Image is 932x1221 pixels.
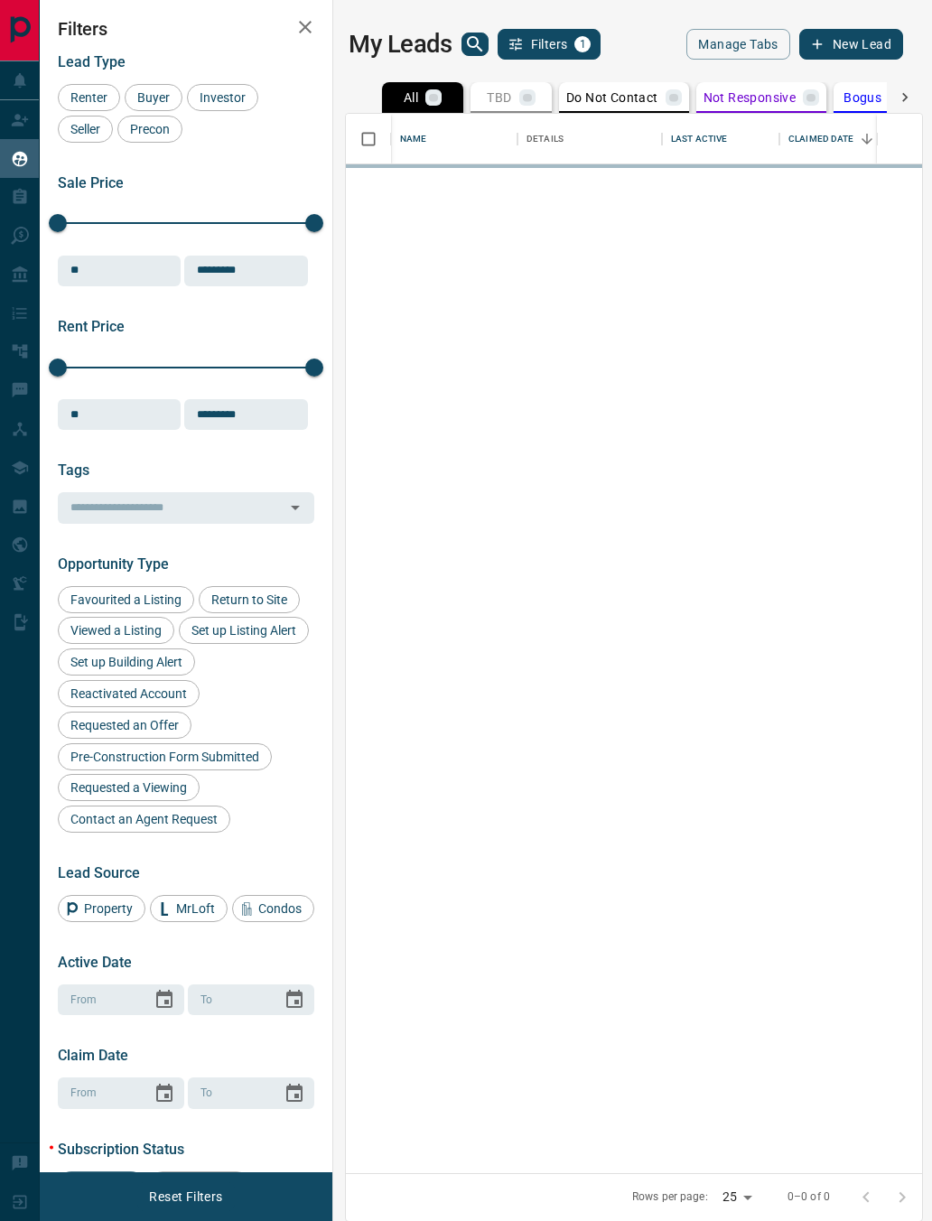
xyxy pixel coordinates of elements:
p: 0–0 of 0 [788,1189,830,1205]
span: Requested a Viewing [64,780,193,795]
div: Reactivated Account [58,680,200,707]
span: Subscription Status [58,1141,184,1158]
span: 1 [576,38,589,51]
span: Opportunity Type [58,555,169,573]
p: Rows per page: [632,1189,708,1205]
div: Investor [187,84,258,111]
button: Manage Tabs [686,29,789,60]
span: Rent Price [58,318,125,335]
h2: Filters [58,18,314,40]
span: Renter [64,90,114,105]
div: Contact an Agent Request [58,806,230,833]
div: Set up Listing Alert [179,617,309,644]
button: Sort [854,126,880,152]
div: Renter [58,84,120,111]
div: Requested an Offer [58,712,191,739]
span: Requested an Offer [64,718,185,732]
span: Property [78,901,139,916]
button: Reset Filters [137,1181,234,1212]
span: Contact an Agent Request [64,812,224,826]
div: Seller [58,116,113,143]
div: Last Active [662,114,779,164]
p: Do Not Contact [566,91,658,104]
h1: My Leads [349,30,452,59]
div: Last Active [671,114,727,164]
div: MrLoft [150,895,228,922]
span: Set up Building Alert [64,655,189,669]
button: New Lead [799,29,903,60]
div: Viewed a Listing [58,617,174,644]
span: Viewed a Listing [64,623,168,638]
p: Bogus [843,91,881,104]
p: All [404,91,418,104]
button: Choose date [276,982,312,1018]
span: Sale Price [58,174,124,191]
button: Filters1 [498,29,601,60]
p: TBD [487,91,511,104]
button: Choose date [146,1076,182,1112]
div: Details [527,114,564,164]
div: 25 [715,1184,759,1210]
span: Lead Type [58,53,126,70]
div: Details [517,114,662,164]
div: Return to Site [199,586,300,613]
span: Tags [58,461,89,479]
div: Claimed Date [779,114,901,164]
button: Choose date [146,982,182,1018]
div: Property [58,895,145,922]
div: Favourited a Listing [58,586,194,613]
span: Active Date [58,954,132,971]
span: Condos [252,901,308,916]
div: Precon [117,116,182,143]
button: Open [283,495,308,520]
div: Condos [232,895,314,922]
span: Set up Listing Alert [185,623,303,638]
p: Not Responsive [704,91,797,104]
span: MrLoft [170,901,221,916]
span: Buyer [131,90,176,105]
span: Return to Site [205,592,294,607]
div: Requested a Viewing [58,774,200,801]
span: Pre-Construction Form Submitted [64,750,266,764]
span: Reactivated Account [64,686,193,701]
span: Investor [193,90,252,105]
span: Lead Source [58,864,140,881]
span: Claim Date [58,1047,128,1064]
div: Name [400,114,427,164]
span: Favourited a Listing [64,592,188,607]
div: Buyer [125,84,182,111]
button: search button [461,33,489,56]
div: Set up Building Alert [58,648,195,676]
div: Pre-Construction Form Submitted [58,743,272,770]
button: Choose date [276,1076,312,1112]
span: Precon [124,122,176,136]
div: Name [391,114,517,164]
span: Seller [64,122,107,136]
div: Claimed Date [788,114,854,164]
